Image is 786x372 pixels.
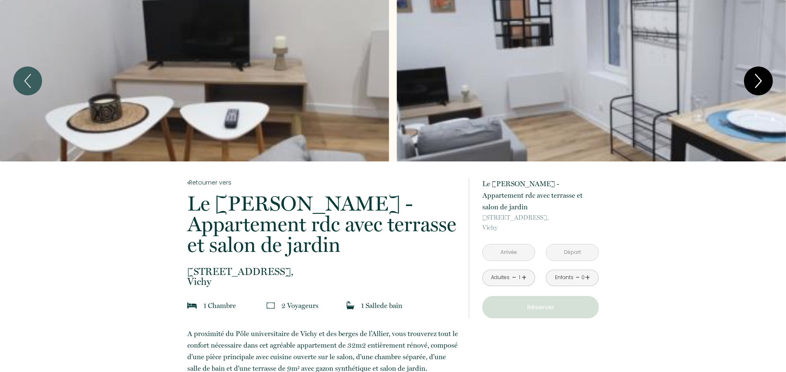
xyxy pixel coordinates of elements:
p: 1 Chambre [203,300,236,311]
a: + [585,271,590,284]
div: Adultes [491,274,510,282]
input: Arrivée [483,244,535,261]
p: 1 Salle de bain [361,300,402,311]
span: [STREET_ADDRESS], [187,267,458,277]
span: [STREET_ADDRESS], [482,213,599,223]
p: Vichy [482,213,599,232]
img: guests [267,301,275,310]
button: Previous [13,66,42,95]
p: Le [PERSON_NAME] - Appartement rdc avec terrasse et salon de jardin [482,178,599,213]
div: 0 [581,274,585,282]
input: Départ [546,244,598,261]
button: Next [744,66,773,95]
button: Réserver [482,296,599,318]
a: + [522,271,526,284]
span: s [316,301,319,310]
a: Retourner vers [187,178,458,187]
p: Vichy [187,267,458,287]
p: Réserver [485,302,596,312]
div: 1 [517,274,522,282]
p: Le [PERSON_NAME] - Appartement rdc avec terrasse et salon de jardin [187,193,458,255]
a: - [576,271,580,284]
p: 2 Voyageur [281,300,319,311]
a: - [512,271,517,284]
div: Enfants [555,274,574,282]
